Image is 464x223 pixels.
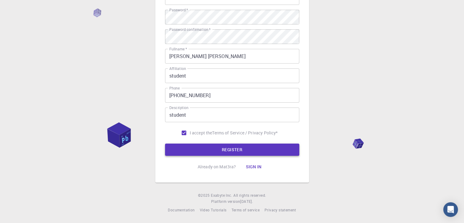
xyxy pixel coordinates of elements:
[241,161,266,173] button: Sign in
[190,130,212,136] span: I accept the
[200,207,226,213] a: Video Tutorials
[264,207,296,212] span: Privacy statement
[198,164,236,170] p: Already on Mat3ra?
[169,105,189,110] label: Description
[200,207,226,212] span: Video Tutorials
[443,202,458,217] div: Open Intercom Messenger
[264,207,296,213] a: Privacy statement
[233,192,266,199] span: All rights reserved.
[168,207,195,213] a: Documentation
[211,192,232,199] a: Exabyte Inc.
[240,199,253,204] span: [DATE] .
[169,7,188,13] label: Password
[211,193,232,198] span: Exabyte Inc.
[165,144,299,156] button: REGISTER
[169,86,180,91] label: Phone
[169,46,187,52] label: Fullname
[212,130,278,136] a: Terms of Service / Privacy Policy*
[231,207,259,213] a: Terms of service
[169,27,210,32] label: Password confirmation
[240,199,253,205] a: [DATE].
[211,199,240,205] span: Platform version
[231,207,259,212] span: Terms of service
[212,130,278,136] p: Terms of Service / Privacy Policy *
[168,207,195,212] span: Documentation
[198,192,211,199] span: © 2025
[169,66,186,71] label: Affiliation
